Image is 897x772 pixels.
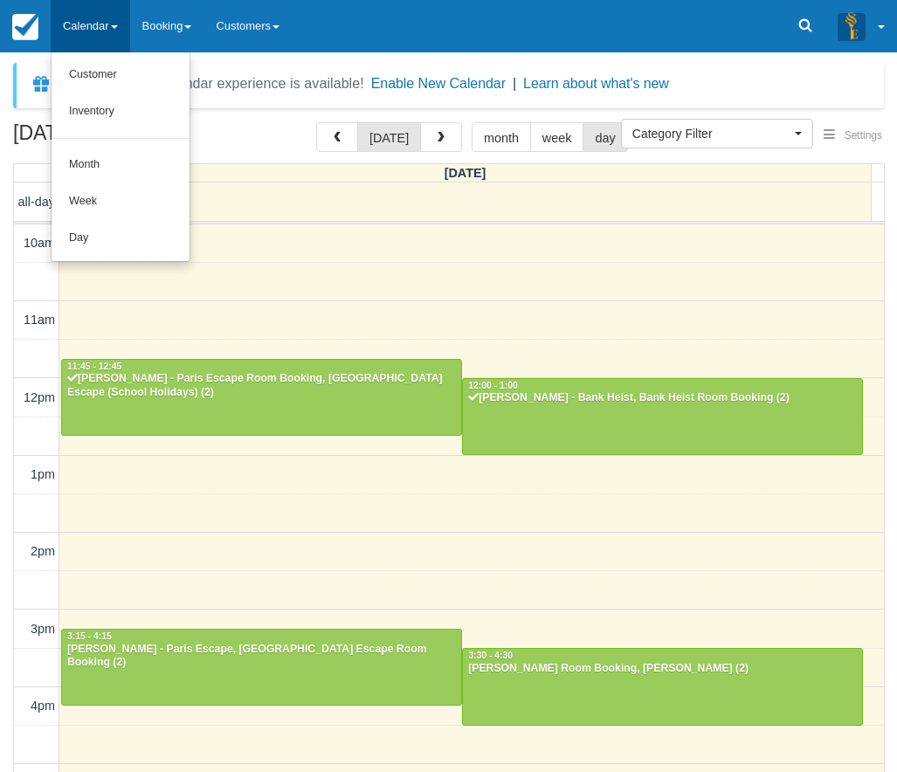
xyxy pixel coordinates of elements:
a: 12:00 - 1:00[PERSON_NAME] - Bank Heist, Bank Heist Room Booking (2) [462,378,863,455]
a: 3:30 - 4:30[PERSON_NAME] Room Booking, [PERSON_NAME] (2) [462,648,863,725]
span: 10am [24,236,55,250]
a: 11:45 - 12:45[PERSON_NAME] - Paris Escape Room Booking, [GEOGRAPHIC_DATA] Escape (School Holidays... [61,359,462,436]
a: 3:15 - 4:15[PERSON_NAME] - Paris Escape, [GEOGRAPHIC_DATA] Escape Room Booking (2) [61,629,462,706]
span: 11am [24,313,55,327]
span: 11:45 - 12:45 [67,362,121,371]
button: Enable New Calendar [371,75,506,93]
button: [DATE] [357,122,421,152]
span: 12:00 - 1:00 [468,381,518,390]
button: Category Filter [621,119,813,148]
span: all-day [18,195,55,209]
div: [PERSON_NAME] - Paris Escape Room Booking, [GEOGRAPHIC_DATA] Escape (School Holidays) (2) [66,372,457,400]
button: month [472,122,531,152]
span: 3:30 - 4:30 [468,651,513,660]
span: 3pm [31,622,55,636]
img: checkfront-main-nav-mini-logo.png [12,14,38,40]
span: 12pm [24,390,55,404]
a: Learn about what's new [523,76,669,91]
span: | [513,76,516,91]
h2: [DATE] [13,122,234,155]
span: 4pm [31,699,55,713]
img: A3 [838,12,866,40]
div: [PERSON_NAME] - Bank Heist, Bank Heist Room Booking (2) [467,391,858,405]
button: week [530,122,584,152]
span: 3:15 - 4:15 [67,631,112,641]
span: Category Filter [632,125,790,142]
a: Inventory [52,93,190,130]
span: 1pm [31,467,55,481]
span: [DATE] [445,166,486,180]
div: [PERSON_NAME] Room Booking, [PERSON_NAME] (2) [467,662,858,676]
a: Day [52,220,190,257]
ul: Calendar [51,52,190,262]
a: Customer [52,57,190,93]
button: Settings [813,123,893,148]
div: A new Booking Calendar experience is available! [59,73,364,94]
span: Settings [845,129,882,141]
span: 2pm [31,544,55,558]
a: Week [52,183,190,220]
a: Month [52,147,190,183]
div: [PERSON_NAME] - Paris Escape, [GEOGRAPHIC_DATA] Escape Room Booking (2) [66,643,457,671]
button: day [583,122,627,152]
